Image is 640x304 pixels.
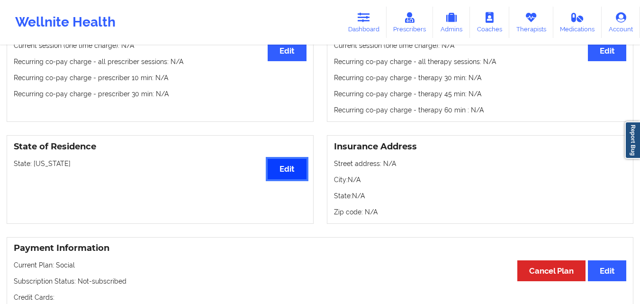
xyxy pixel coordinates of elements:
[341,7,387,38] a: Dashboard
[553,7,602,38] a: Medications
[14,89,306,99] p: Recurring co-pay charge - prescriber 30 min : N/A
[14,41,306,50] p: Current session (one time charge): N/A
[14,141,306,152] h3: State of Residence
[334,41,627,50] p: Current session (one time charge): N/A
[625,121,640,159] a: Report Bug
[334,57,627,66] p: Recurring co-pay charge - all therapy sessions : N/A
[14,260,626,270] p: Current Plan: Social
[14,243,626,254] h3: Payment Information
[387,7,433,38] a: Prescribers
[334,105,627,115] p: Recurring co-pay charge - therapy 60 min : N/A
[470,7,509,38] a: Coaches
[268,41,306,61] button: Edit
[334,141,627,152] h3: Insurance Address
[334,89,627,99] p: Recurring co-pay charge - therapy 45 min : N/A
[509,7,553,38] a: Therapists
[334,159,627,168] p: Street address: N/A
[602,7,640,38] a: Account
[334,207,627,217] p: Zip code: N/A
[14,293,626,302] p: Credit Cards:
[14,57,306,66] p: Recurring co-pay charge - all prescriber sessions : N/A
[433,7,470,38] a: Admins
[517,260,586,281] button: Cancel Plan
[588,41,626,61] button: Edit
[14,159,306,168] p: State: [US_STATE]
[268,159,306,179] button: Edit
[334,191,627,201] p: State: N/A
[334,175,627,184] p: City: N/A
[14,276,626,286] p: Subscription Status: Not-subscribed
[14,73,306,83] p: Recurring co-pay charge - prescriber 10 min : N/A
[334,73,627,83] p: Recurring co-pay charge - therapy 30 min : N/A
[588,260,626,281] button: Edit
